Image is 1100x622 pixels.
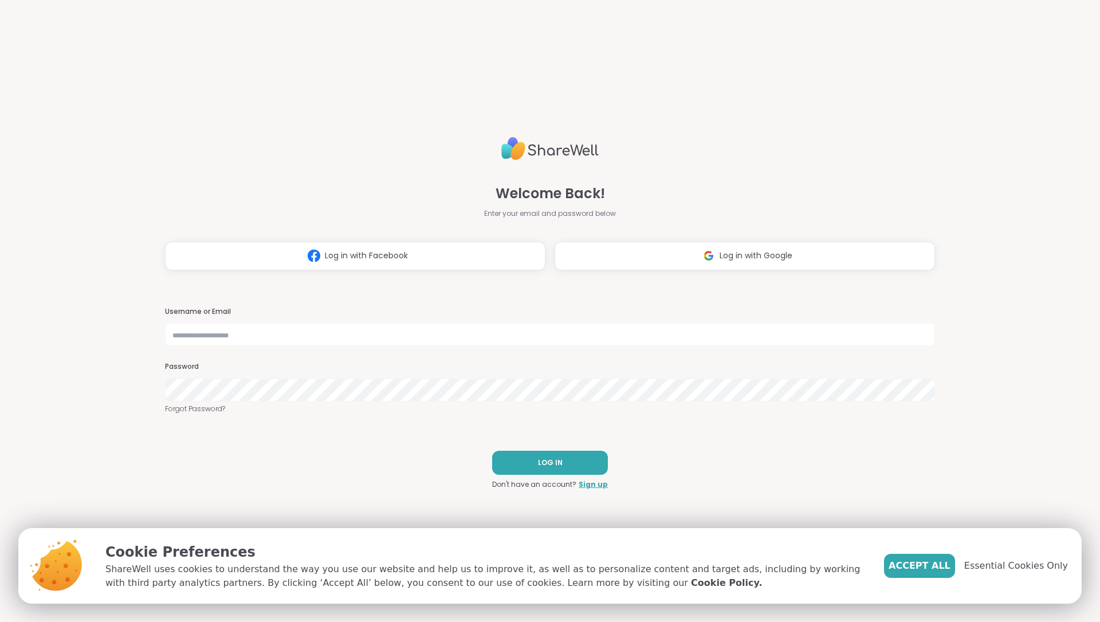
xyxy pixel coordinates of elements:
[105,542,866,562] p: Cookie Preferences
[884,554,955,578] button: Accept All
[579,479,608,490] a: Sign up
[720,250,792,262] span: Log in with Google
[501,132,599,165] img: ShareWell Logo
[325,250,408,262] span: Log in with Facebook
[165,242,545,270] button: Log in with Facebook
[698,245,720,266] img: ShareWell Logomark
[691,576,762,590] a: Cookie Policy.
[165,307,935,317] h3: Username or Email
[165,404,935,414] a: Forgot Password?
[492,451,608,475] button: LOG IN
[165,362,935,372] h3: Password
[964,559,1068,573] span: Essential Cookies Only
[555,242,935,270] button: Log in with Google
[484,208,616,219] span: Enter your email and password below
[492,479,576,490] span: Don't have an account?
[496,183,605,204] span: Welcome Back!
[538,458,563,468] span: LOG IN
[105,562,866,590] p: ShareWell uses cookies to understand the way you use our website and help us to improve it, as we...
[889,559,950,573] span: Accept All
[303,245,325,266] img: ShareWell Logomark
